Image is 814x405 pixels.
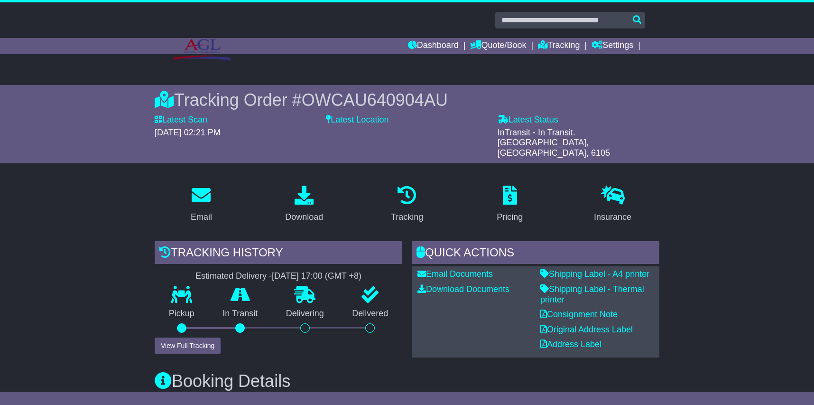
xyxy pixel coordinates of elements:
[385,182,429,227] a: Tracking
[155,115,207,125] label: Latest Scan
[285,211,323,224] div: Download
[391,211,423,224] div: Tracking
[185,182,218,227] a: Email
[588,182,638,227] a: Insurance
[272,271,361,282] div: [DATE] 17:00 (GMT +8)
[412,241,659,267] div: Quick Actions
[338,309,403,319] p: Delivered
[155,90,659,110] div: Tracking Order #
[498,115,558,125] label: Latest Status
[155,309,209,319] p: Pickup
[155,241,402,267] div: Tracking history
[272,309,338,319] p: Delivering
[155,338,221,354] button: View Full Tracking
[302,90,448,110] span: OWCAU640904AU
[209,309,272,319] p: In Transit
[540,310,618,319] a: Consignment Note
[538,38,580,54] a: Tracking
[417,269,493,279] a: Email Documents
[191,211,212,224] div: Email
[408,38,459,54] a: Dashboard
[498,128,610,158] span: InTransit - In Transit. [GEOGRAPHIC_DATA], [GEOGRAPHIC_DATA], 6105
[155,372,659,391] h3: Booking Details
[279,182,329,227] a: Download
[540,269,649,279] a: Shipping Label - A4 printer
[540,325,633,334] a: Original Address Label
[417,284,509,294] a: Download Documents
[497,211,523,224] div: Pricing
[540,339,601,349] a: Address Label
[155,128,221,137] span: [DATE] 02:21 PM
[594,211,631,224] div: Insurance
[155,271,402,282] div: Estimated Delivery -
[540,284,644,304] a: Shipping Label - Thermal printer
[326,115,388,125] label: Latest Location
[470,38,526,54] a: Quote/Book
[490,182,529,227] a: Pricing
[592,38,633,54] a: Settings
